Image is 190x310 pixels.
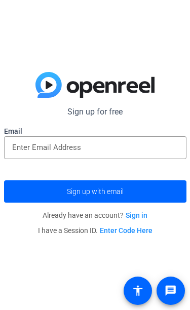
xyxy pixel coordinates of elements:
span: Already have an account? [43,211,147,219]
a: Sign in [126,211,147,219]
span: I have a Session ID. [38,226,153,235]
p: Sign up for free [4,106,186,118]
mat-icon: message [165,285,177,297]
a: Enter Code Here [100,226,153,235]
mat-icon: accessibility [132,285,144,297]
label: Email [4,126,186,136]
button: Sign up with email [4,180,186,203]
img: blue-gradient.svg [35,72,155,98]
input: Enter Email Address [12,141,178,153]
